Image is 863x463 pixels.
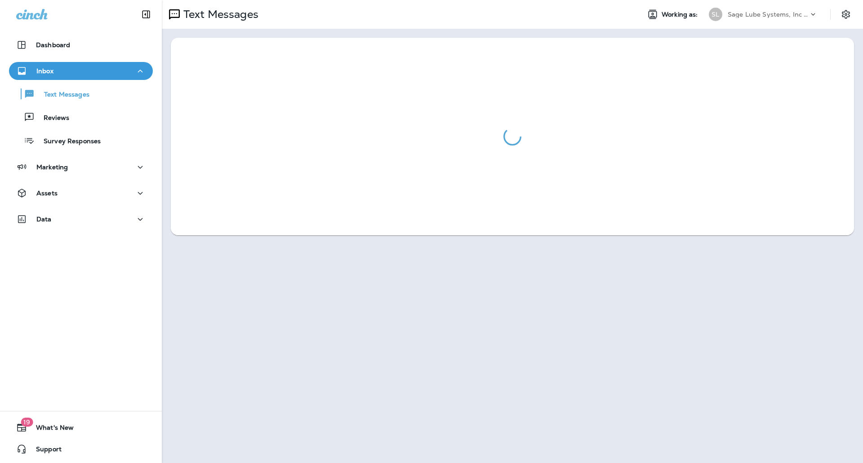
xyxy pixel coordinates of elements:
[180,8,258,21] p: Text Messages
[9,419,153,437] button: 19What's New
[9,131,153,150] button: Survey Responses
[35,91,89,99] p: Text Messages
[35,137,101,146] p: Survey Responses
[35,114,69,123] p: Reviews
[9,184,153,202] button: Assets
[36,190,58,197] p: Assets
[36,163,68,171] p: Marketing
[662,11,700,18] span: Working as:
[36,67,53,75] p: Inbox
[9,62,153,80] button: Inbox
[27,424,74,435] span: What's New
[36,216,52,223] p: Data
[21,418,33,427] span: 19
[838,6,854,22] button: Settings
[133,5,159,23] button: Collapse Sidebar
[9,440,153,458] button: Support
[9,108,153,127] button: Reviews
[36,41,70,49] p: Dashboard
[9,158,153,176] button: Marketing
[728,11,809,18] p: Sage Lube Systems, Inc dba LOF Xpress Oil Change
[9,84,153,103] button: Text Messages
[709,8,722,21] div: SL
[9,36,153,54] button: Dashboard
[27,445,62,456] span: Support
[9,210,153,228] button: Data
